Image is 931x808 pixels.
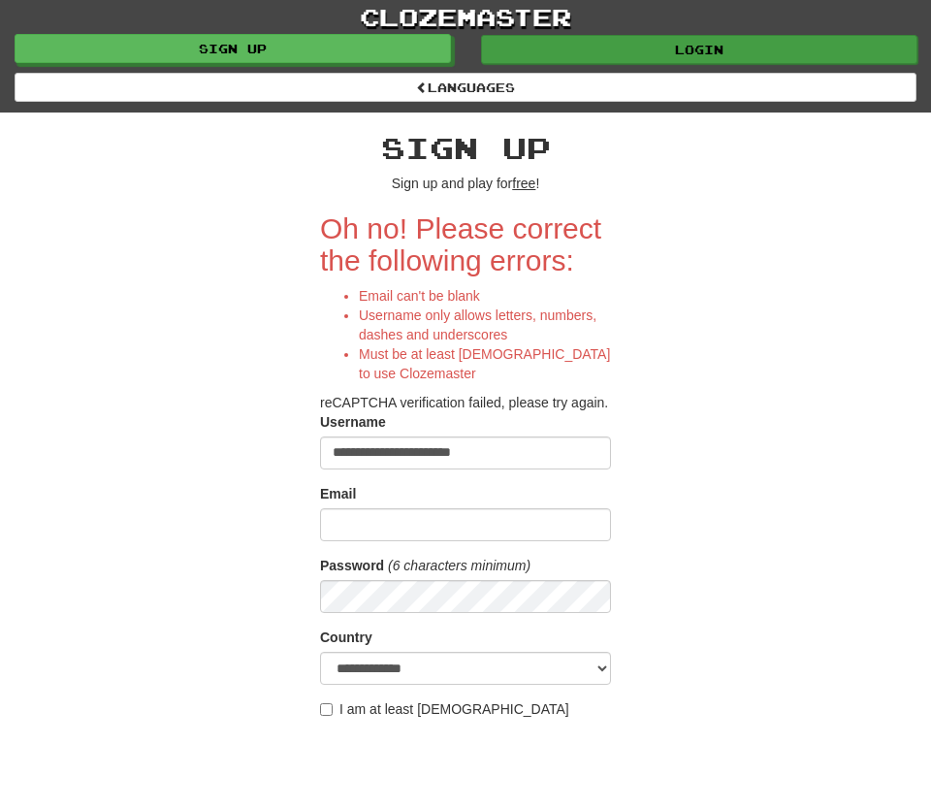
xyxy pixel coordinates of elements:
[359,344,611,383] li: Must be at least [DEMOGRAPHIC_DATA] to use Clozemaster
[388,558,530,573] em: (6 characters minimum)
[320,728,615,804] iframe: reCAPTCHA
[512,176,535,191] u: free
[15,34,451,63] a: Sign up
[359,286,611,306] li: Email can't be blank
[320,484,356,503] label: Email
[320,699,569,719] label: I am at least [DEMOGRAPHIC_DATA]
[481,35,917,64] a: Login
[320,212,611,276] h2: Oh no! Please correct the following errors:
[320,174,611,193] p: Sign up and play for !
[15,73,916,102] a: Languages
[359,306,611,344] li: Username only allows letters, numbers, dashes and underscores
[320,132,611,164] h2: Sign up
[320,703,333,716] input: I am at least [DEMOGRAPHIC_DATA]
[320,628,372,647] label: Country
[320,412,386,432] label: Username
[320,556,384,575] label: Password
